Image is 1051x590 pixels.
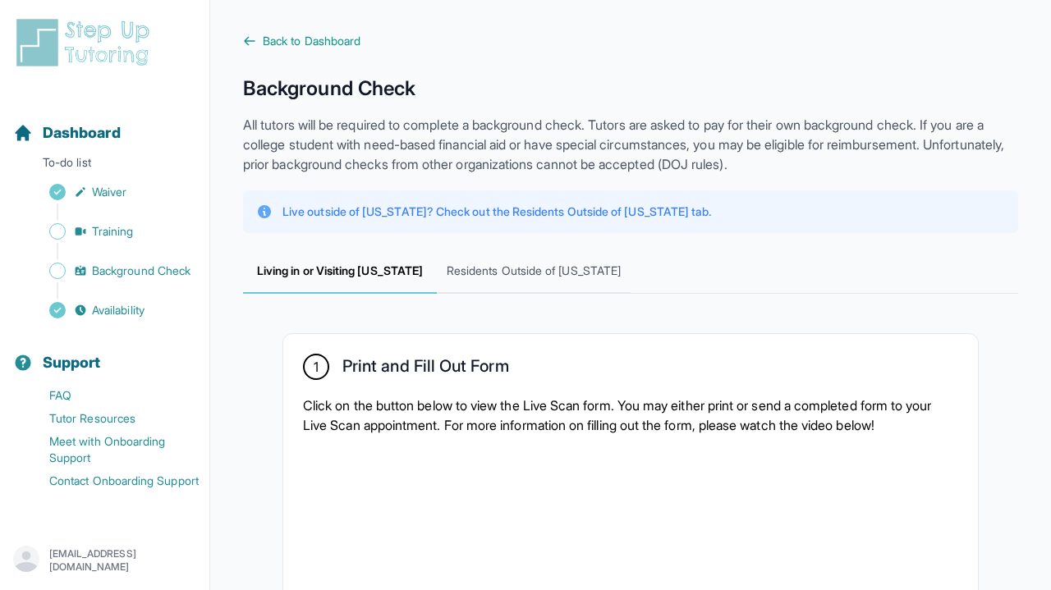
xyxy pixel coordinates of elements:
span: Dashboard [43,121,121,144]
nav: Tabs [243,249,1018,294]
a: Background Check [13,259,209,282]
span: Support [43,351,101,374]
button: Support [7,325,203,381]
a: Waiver [13,181,209,204]
a: Dashboard [13,121,121,144]
button: [EMAIL_ADDRESS][DOMAIN_NAME] [13,546,196,575]
h1: Background Check [243,75,1018,102]
p: Live outside of [US_STATE]? Check out the Residents Outside of [US_STATE] tab. [282,204,711,220]
span: Background Check [92,263,190,279]
span: Waiver [92,184,126,200]
h2: Print and Fill Out Form [342,356,509,382]
a: Meet with Onboarding Support [13,430,209,469]
p: All tutors will be required to complete a background check. Tutors are asked to pay for their own... [243,115,1018,174]
span: Residents Outside of [US_STATE] [437,249,631,294]
span: Back to Dashboard [263,33,360,49]
a: Tutor Resources [13,407,209,430]
span: Availability [92,302,145,318]
img: logo [13,16,159,69]
button: Dashboard [7,95,203,151]
p: [EMAIL_ADDRESS][DOMAIN_NAME] [49,547,196,574]
a: Back to Dashboard [243,33,1018,49]
p: To-do list [7,154,203,177]
a: FAQ [13,384,209,407]
span: 1 [314,357,319,377]
a: Training [13,220,209,243]
span: Training [92,223,134,240]
a: Availability [13,299,209,322]
p: Click on the button below to view the Live Scan form. You may either print or send a completed fo... [303,396,958,435]
span: Living in or Visiting [US_STATE] [243,249,437,294]
a: Contact Onboarding Support [13,469,209,492]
